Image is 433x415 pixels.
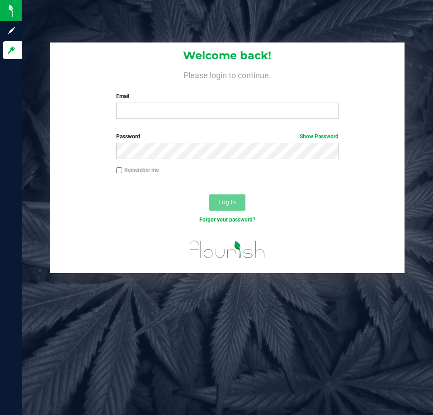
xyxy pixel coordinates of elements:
a: Show Password [300,133,339,140]
a: Forgot your password? [199,217,255,223]
img: flourish_logo.svg [183,233,272,266]
inline-svg: Sign up [7,26,16,35]
inline-svg: Log in [7,46,16,55]
label: Email [116,92,339,100]
h1: Welcome back! [50,50,404,61]
span: Password [116,133,140,140]
label: Remember me [116,166,159,174]
h4: Please login to continue. [50,69,404,80]
span: Log In [218,198,236,206]
button: Log In [209,194,245,211]
input: Remember me [116,167,122,174]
